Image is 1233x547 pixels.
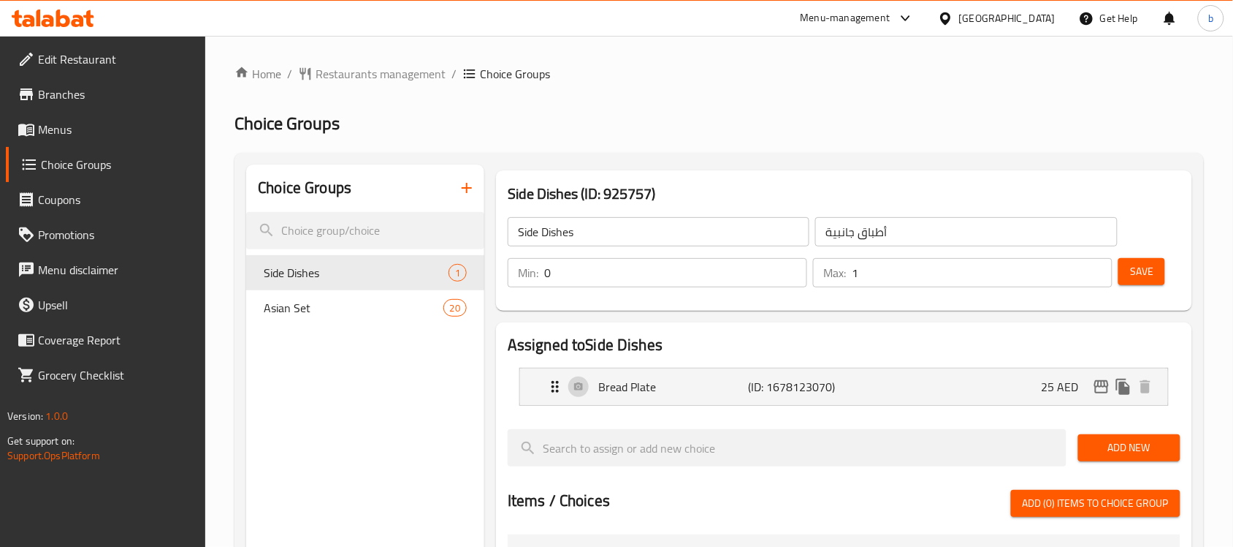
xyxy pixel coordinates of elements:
[508,334,1180,356] h2: Assigned to Side Dishes
[449,266,466,280] span: 1
[508,182,1180,205] h3: Side Dishes (ID: 925757)
[38,191,194,208] span: Coupons
[508,429,1066,467] input: search
[508,362,1180,412] li: Expand
[6,182,206,217] a: Coupons
[38,261,194,279] span: Menu disclaimer
[38,86,194,103] span: Branches
[443,299,467,317] div: Choices
[801,10,890,27] div: Menu-management
[287,65,292,83] li: /
[448,264,467,282] div: Choices
[6,217,206,252] a: Promotions
[1091,376,1112,398] button: edit
[246,212,484,249] input: search
[246,255,484,290] div: Side Dishes1
[264,264,448,282] span: Side Dishes
[520,369,1168,405] div: Expand
[1023,494,1169,513] span: Add (0) items to choice group
[6,252,206,287] a: Menu disclaimer
[258,177,351,199] h2: Choice Groups
[6,77,206,112] a: Branches
[6,287,206,322] a: Upsell
[38,331,194,349] span: Coverage Report
[234,107,340,140] span: Choice Groups
[6,42,206,77] a: Edit Restaurant
[41,156,194,173] span: Choice Groups
[38,50,194,68] span: Edit Restaurant
[1042,378,1091,396] p: 25 AED
[38,121,194,138] span: Menus
[444,301,466,315] span: 20
[264,299,443,317] span: Asian Set
[246,290,484,325] div: Asian Set20
[38,366,194,384] span: Grocery Checklist
[7,446,100,465] a: Support.OpsPlatform
[6,112,206,147] a: Menus
[1078,434,1180,461] button: Add New
[298,65,446,83] a: Restaurants management
[1011,490,1180,517] button: Add (0) items to choice group
[6,322,206,358] a: Coverage Report
[234,65,1204,83] nav: breadcrumb
[6,147,206,182] a: Choice Groups
[7,431,75,450] span: Get support on:
[518,264,538,282] p: Min:
[508,490,610,512] h2: Items / Choices
[38,226,194,244] span: Promotions
[1130,263,1153,281] span: Save
[316,65,446,83] span: Restaurants management
[451,65,457,83] li: /
[7,407,43,426] span: Version:
[748,378,848,396] p: (ID: 1678123070)
[45,407,68,426] span: 1.0.0
[38,296,194,314] span: Upsell
[1090,439,1169,457] span: Add New
[598,378,748,396] p: Bread Plate
[6,358,206,393] a: Grocery Checklist
[234,65,281,83] a: Home
[1112,376,1134,398] button: duplicate
[959,10,1056,26] div: [GEOGRAPHIC_DATA]
[1208,10,1213,26] span: b
[1118,258,1165,285] button: Save
[1134,376,1156,398] button: delete
[480,65,550,83] span: Choice Groups
[823,264,846,282] p: Max:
